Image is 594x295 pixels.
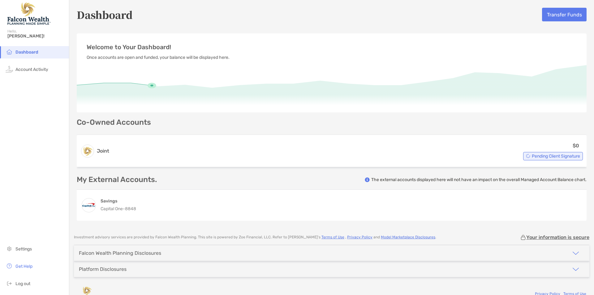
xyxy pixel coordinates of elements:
[532,154,580,158] span: Pending Client Signature
[6,65,13,73] img: activity icon
[371,177,587,183] p: The external accounts displayed here will not have an impact on the overall Managed Account Balan...
[6,262,13,270] img: get-help icon
[572,266,579,273] img: icon arrow
[7,2,51,25] img: Falcon Wealth Planning Logo
[87,43,577,51] p: Welcome to Your Dashboard!
[77,176,157,184] p: My External Accounts.
[79,250,161,256] div: Falcon Wealth Planning Disclosures
[321,235,344,239] a: Terms of Use
[15,246,32,252] span: Settings
[125,206,136,211] span: 8848
[526,154,530,158] img: Account Status icon
[15,67,48,72] span: Account Activity
[347,235,372,239] a: Privacy Policy
[526,234,589,240] p: Your information is secure
[87,54,577,61] p: Once accounts are open and funded, your balance will be displayed here.
[74,235,436,240] p: Investment advisory services are provided by Falcon Wealth Planning . This site is powered by Zoe...
[82,198,96,212] img: 360 Money Market
[15,50,38,55] span: Dashboard
[79,266,127,272] div: Platform Disclosures
[97,147,109,155] h3: Joint
[15,264,32,269] span: Get Help
[7,33,65,39] span: [PERSON_NAME]!
[77,7,133,22] h5: Dashboard
[572,249,579,257] img: icon arrow
[365,177,370,182] img: info
[573,142,579,150] p: $0
[81,145,94,157] img: logo account
[101,206,125,211] span: Capital One -
[381,235,435,239] a: Model Marketplace Disclosures
[6,48,13,55] img: household icon
[542,8,587,21] button: Transfer Funds
[101,198,136,204] h4: Savings
[77,119,587,126] p: Co-Owned Accounts
[6,280,13,287] img: logout icon
[6,245,13,252] img: settings icon
[15,281,30,286] span: Log out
